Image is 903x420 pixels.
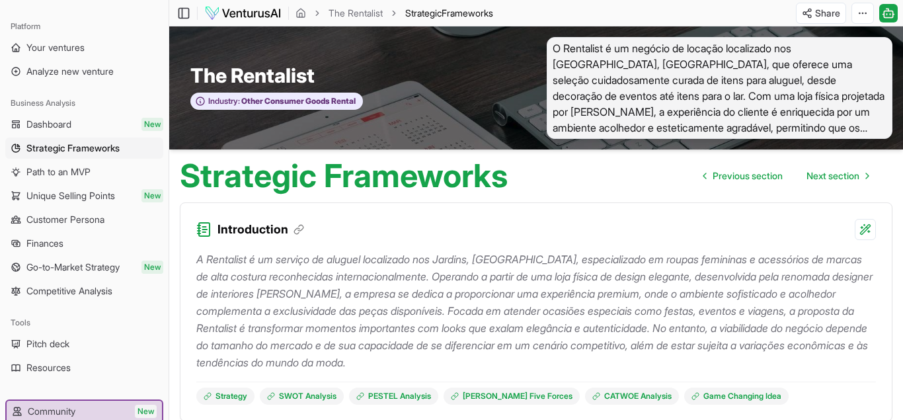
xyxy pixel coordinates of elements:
[260,388,344,405] a: SWOT Analysis
[349,388,438,405] a: PESTEL Analysis
[5,357,163,378] a: Resources
[26,142,120,155] span: Strategic Frameworks
[196,388,255,405] a: Strategy
[5,37,163,58] a: Your ventures
[135,405,157,418] span: New
[5,161,163,183] a: Path to an MVP
[329,7,383,20] a: The Rentalist
[5,312,163,333] div: Tools
[190,93,363,110] button: Industry:Other Consumer Goods Rental
[5,138,163,159] a: Strategic Frameworks
[405,7,493,20] span: StrategicFrameworks
[190,63,315,87] span: The Rentalist
[26,337,69,351] span: Pitch deck
[444,388,580,405] a: [PERSON_NAME] Five Forces
[815,7,840,20] span: Share
[806,169,859,183] span: Next section
[796,3,846,24] button: Share
[26,361,71,374] span: Resources
[26,213,104,226] span: Customer Persona
[217,220,304,239] h3: Introduction
[5,280,163,302] a: Competitive Analysis
[208,96,240,106] span: Industry:
[141,189,163,202] span: New
[141,261,163,274] span: New
[5,209,163,230] a: Customer Persona
[28,405,75,418] span: Community
[442,7,493,19] span: Frameworks
[693,163,879,189] nav: pagination
[26,65,114,78] span: Analyze new venture
[26,189,115,202] span: Unique Selling Points
[5,114,163,135] a: DashboardNew
[204,5,282,21] img: logo
[684,388,789,405] a: Game Changing Idea
[26,165,91,179] span: Path to an MVP
[26,284,112,298] span: Competitive Analysis
[5,333,163,355] a: Pitch deck
[713,169,783,183] span: Previous section
[5,61,163,82] a: Analyze new venture
[693,163,793,189] a: Go to previous page
[796,163,879,189] a: Go to next page
[5,16,163,37] div: Platform
[141,118,163,131] span: New
[26,41,85,54] span: Your ventures
[295,7,493,20] nav: breadcrumb
[26,118,71,131] span: Dashboard
[5,257,163,278] a: Go-to-Market StrategyNew
[196,251,876,371] p: A Rentalist é um serviço de aluguel localizado nos Jardins, [GEOGRAPHIC_DATA], especializado em r...
[547,37,892,139] span: O Rentalist é um negócio de locação localizado nos [GEOGRAPHIC_DATA], [GEOGRAPHIC_DATA], que ofer...
[5,185,163,206] a: Unique Selling PointsNew
[240,96,356,106] span: Other Consumer Goods Rental
[180,160,508,192] h1: Strategic Frameworks
[5,93,163,114] div: Business Analysis
[26,261,120,274] span: Go-to-Market Strategy
[26,237,63,250] span: Finances
[585,388,679,405] a: CATWOE Analysis
[5,233,163,254] a: Finances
